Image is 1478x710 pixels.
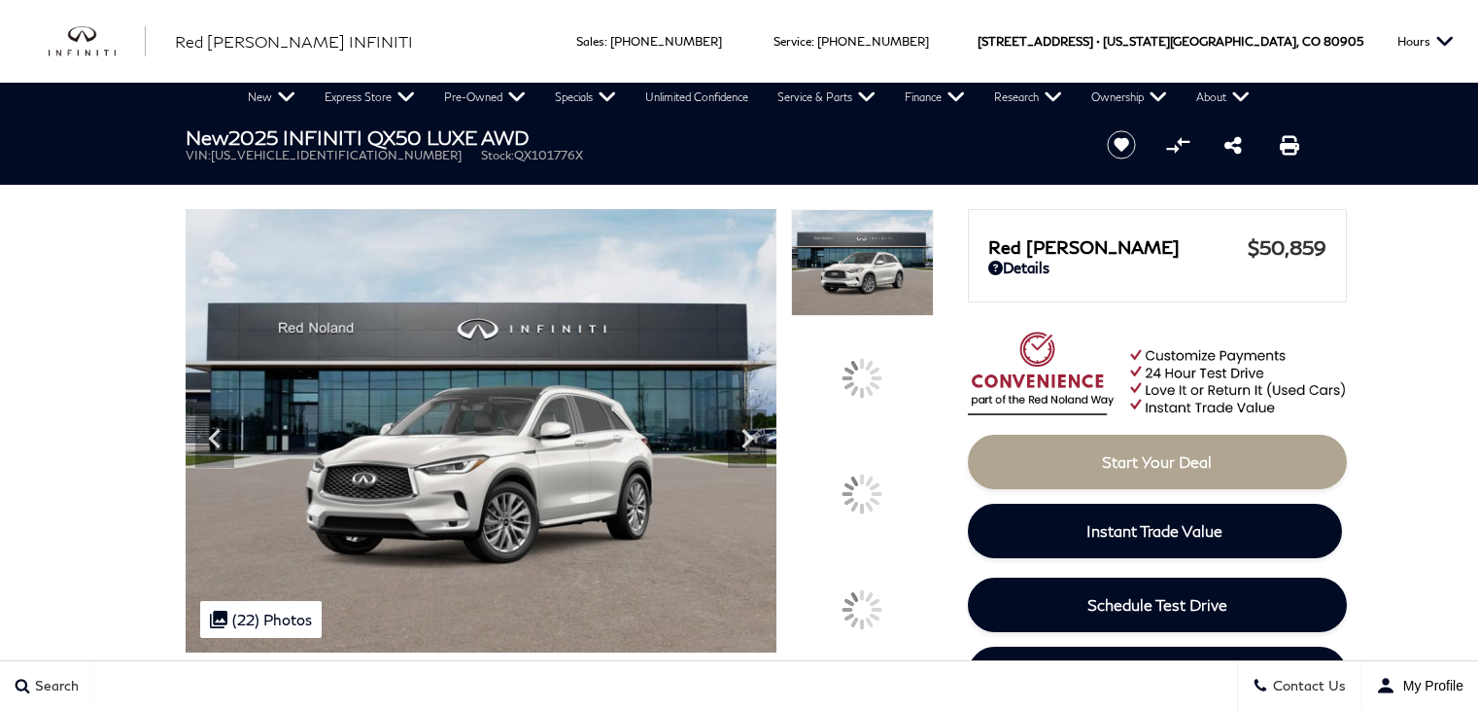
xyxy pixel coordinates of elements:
[540,83,631,112] a: Specials
[1224,133,1242,157] a: Share this New 2025 INFINITI QX50 LUXE AWD
[980,83,1077,112] a: Research
[310,83,430,112] a: Express Store
[610,34,722,49] a: [PHONE_NUMBER]
[1280,133,1299,157] a: Print this New 2025 INFINITI QX50 LUXE AWD
[988,236,1248,258] span: Red [PERSON_NAME]
[817,34,929,49] a: [PHONE_NUMBER]
[763,83,890,112] a: Service & Parts
[773,34,811,49] span: Service
[1102,452,1212,471] span: Start Your Deal
[200,601,322,638] div: (22) Photos
[430,83,540,112] a: Pre-Owned
[968,647,1347,701] a: Download Brochure
[1077,83,1182,112] a: Ownership
[988,235,1326,259] a: Red [PERSON_NAME] $50,859
[186,209,777,653] img: New 2025 RADIANT WHITE INFINITI LUXE AWD image 1
[514,148,583,162] span: QX101776X
[968,435,1347,489] a: Start Your Deal
[233,83,1264,112] nav: Main Navigation
[978,34,1363,49] a: [STREET_ADDRESS] • [US_STATE][GEOGRAPHIC_DATA], CO 80905
[175,30,413,53] a: Red [PERSON_NAME] INFINITI
[968,578,1347,632] a: Schedule Test Drive
[1100,129,1143,160] button: Save vehicle
[890,83,980,112] a: Finance
[481,148,514,162] span: Stock:
[1086,521,1222,540] span: Instant Trade Value
[1182,83,1264,112] a: About
[175,32,413,51] span: Red [PERSON_NAME] INFINITI
[576,34,604,49] span: Sales
[186,126,1075,148] h1: 2025 INFINITI QX50 LUXE AWD
[1395,678,1463,693] span: My Profile
[30,678,79,694] span: Search
[1248,235,1326,259] span: $50,859
[811,34,814,49] span: :
[186,148,211,162] span: VIN:
[211,148,462,162] span: [US_VEHICLE_IDENTIFICATION_NUMBER]
[968,504,1342,558] a: Instant Trade Value
[49,26,146,57] a: infiniti
[1361,661,1478,710] button: user-profile-menu
[186,125,228,149] strong: New
[631,83,763,112] a: Unlimited Confidence
[1087,595,1227,614] span: Schedule Test Drive
[988,259,1326,276] a: Details
[604,34,607,49] span: :
[49,26,146,57] img: INFINITI
[1268,678,1346,694] span: Contact Us
[791,209,933,316] img: New 2025 RADIANT WHITE INFINITI LUXE AWD image 1
[233,83,310,112] a: New
[1163,130,1192,160] button: Compare vehicle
